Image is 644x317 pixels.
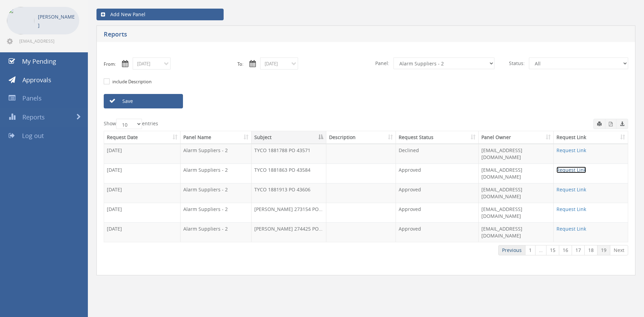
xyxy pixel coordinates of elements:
span: Panel: [371,57,393,69]
td: [EMAIL_ADDRESS][DOMAIN_NAME] [479,222,554,242]
td: TYCO 1881913 PO 43606 [252,183,326,203]
td: Alarm Suppliers - 2 [181,222,252,242]
td: Alarm Suppliers - 2 [181,203,252,222]
label: include Description [111,78,152,85]
label: Show entries [104,119,158,129]
td: Alarm Suppliers - 2 [181,163,252,183]
a: Request Link [556,147,586,154]
td: [DATE] [104,203,181,222]
td: Approved [396,222,479,242]
select: Showentries [116,119,142,129]
a: 18 [584,245,597,255]
span: My Pending [22,57,56,65]
td: Declined [396,144,479,163]
a: 19 [597,245,610,255]
td: Alarm Suppliers - 2 [181,183,252,203]
a: Save [104,94,183,108]
a: 15 [546,245,559,255]
span: Approvals [22,76,51,84]
a: Previous [498,245,525,255]
span: Reports [22,113,45,121]
a: Request Link [556,225,586,232]
td: TYCO 1881788 PO 43571 [252,144,326,163]
a: Request Link [556,167,586,173]
label: To: [237,61,243,67]
label: From: [104,61,116,67]
td: [DATE] [104,183,181,203]
td: [PERSON_NAME] 274425 PO 43364 [252,222,326,242]
td: [DATE] [104,144,181,163]
th: Panel Name: activate to sort column ascending [181,131,252,144]
td: Approved [396,183,479,203]
td: [PERSON_NAME] 273154 PO 43262 [252,203,326,222]
a: Next [610,245,628,255]
td: TYCO 1881863 PO 43584 [252,163,326,183]
td: [DATE] [104,163,181,183]
td: [EMAIL_ADDRESS][DOMAIN_NAME] [479,144,554,163]
td: [EMAIL_ADDRESS][DOMAIN_NAME] [479,163,554,183]
th: Request Date: activate to sort column ascending [104,131,181,144]
td: Approved [396,163,479,183]
a: … [535,245,546,255]
th: Panel Owner: activate to sort column ascending [479,131,554,144]
td: Alarm Suppliers - 2 [181,144,252,163]
a: Request Link [556,206,586,212]
span: Log out [22,131,44,140]
span: [EMAIL_ADDRESS][DOMAIN_NAME] [19,38,78,44]
p: [PERSON_NAME] [38,12,76,30]
a: Request Link [556,186,586,193]
span: Panels [22,94,42,102]
th: Request Link: activate to sort column ascending [554,131,628,144]
td: Approved [396,203,479,222]
span: Status: [505,57,529,69]
td: [EMAIL_ADDRESS][DOMAIN_NAME] [479,203,554,222]
td: [EMAIL_ADDRESS][DOMAIN_NAME] [479,183,554,203]
th: Description: activate to sort column ascending [326,131,396,144]
a: 17 [572,245,585,255]
td: [DATE] [104,222,181,242]
a: Add New Panel [96,9,224,20]
th: Request Status: activate to sort column ascending [396,131,479,144]
th: Subject: activate to sort column descending [252,131,326,144]
a: 16 [559,245,572,255]
h5: Reports [104,31,472,40]
a: 1 [525,245,535,255]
